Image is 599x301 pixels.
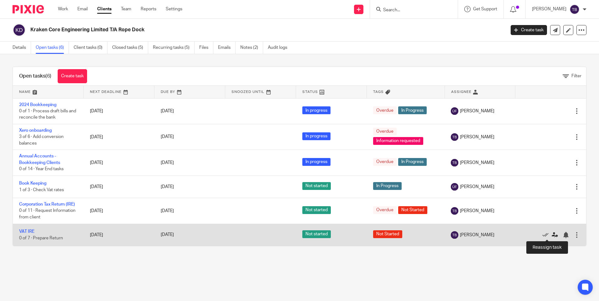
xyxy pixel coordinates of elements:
[302,230,331,238] span: Not started
[121,6,131,12] a: Team
[451,107,458,115] img: svg%3E
[373,158,397,166] span: Overdue
[45,74,51,79] span: (6)
[302,90,318,94] span: Status
[218,42,236,54] a: Emails
[84,150,154,176] td: [DATE]
[141,6,156,12] a: Reports
[19,135,64,146] span: 3 of 6 · Add conversion balances
[166,6,182,12] a: Settings
[451,133,458,141] img: svg%3E
[84,198,154,224] td: [DATE]
[19,109,76,120] span: 0 of 1 · Process draft bills and reconcile the bank
[161,233,174,237] span: [DATE]
[19,128,52,133] a: Xero onboarding
[451,159,458,166] img: svg%3E
[373,182,402,190] span: In Progress
[13,5,44,13] img: Pixie
[460,232,494,238] span: [PERSON_NAME]
[373,206,397,214] span: Overdue
[460,208,494,214] span: [PERSON_NAME]
[84,224,154,246] td: [DATE]
[373,106,397,114] span: Overdue
[19,181,46,186] a: Book Keeping
[84,124,154,150] td: [DATE]
[97,6,112,12] a: Clients
[302,182,331,190] span: Not started
[84,176,154,198] td: [DATE]
[19,209,76,220] span: 0 of 11 · Request Information from client
[398,106,427,114] span: In Progress
[161,135,174,139] span: [DATE]
[58,6,68,12] a: Work
[19,236,63,240] span: 0 of 7 · Prepare Return
[542,232,552,238] a: Mark as done
[30,27,407,33] h2: Kraken Core Engineering Limited T/A Rope Dock
[460,108,494,114] span: [PERSON_NAME]
[451,183,458,191] img: svg%3E
[460,160,494,166] span: [PERSON_NAME]
[19,188,64,192] span: 1 of 3 · Check Vat rates
[268,42,292,54] a: Audit logs
[398,158,427,166] span: In Progress
[398,206,427,214] span: Not Started
[161,161,174,165] span: [DATE]
[161,109,174,113] span: [DATE]
[240,42,263,54] a: Notes (2)
[19,202,75,207] a: Corporation Tax Return (IRE)
[302,106,331,114] span: In progress
[383,8,439,13] input: Search
[84,98,154,124] td: [DATE]
[451,207,458,215] img: svg%3E
[19,73,51,79] h1: Open tasks
[570,4,580,14] img: svg%3E
[511,25,547,35] a: Create task
[13,23,26,37] img: svg%3E
[302,132,331,140] span: In progress
[36,42,69,54] a: Open tasks (6)
[153,42,195,54] a: Recurring tasks (5)
[13,42,31,54] a: Details
[58,69,87,83] a: Create task
[161,185,174,189] span: [DATE]
[161,209,174,213] span: [DATE]
[302,158,331,166] span: In progress
[19,167,64,171] span: 0 of 14 · Year End tasks
[373,90,384,94] span: Tags
[74,42,107,54] a: Client tasks (0)
[571,74,581,78] span: Filter
[373,137,423,145] span: Information requested
[460,134,494,140] span: [PERSON_NAME]
[77,6,88,12] a: Email
[19,154,60,165] a: Annual Accounts - Bookkeeping Clients
[473,7,497,11] span: Get Support
[460,184,494,190] span: [PERSON_NAME]
[532,6,566,12] p: [PERSON_NAME]
[302,206,331,214] span: Not started
[112,42,148,54] a: Closed tasks (5)
[373,128,397,135] span: Overdue
[19,229,34,234] a: VAT IRE
[232,90,264,94] span: Snoozed Until
[373,230,402,238] span: Not Started
[19,103,56,107] a: 2024 Bookkeeping
[199,42,213,54] a: Files
[451,231,458,239] img: svg%3E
